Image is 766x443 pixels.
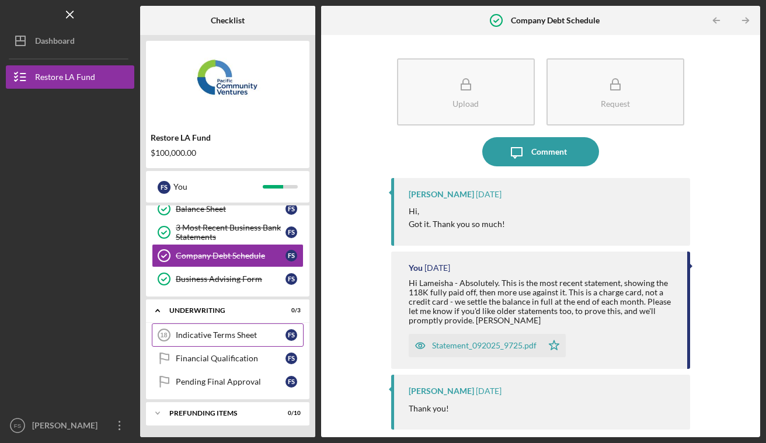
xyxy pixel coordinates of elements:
p: Hi, [409,205,505,218]
a: Company Debt ScheduleFS [152,244,304,267]
div: Upload [452,99,479,108]
div: $100,000.00 [151,148,305,158]
div: F S [158,181,170,194]
div: F S [285,353,297,364]
div: Balance Sheet [176,204,285,214]
div: 0 / 10 [280,410,301,417]
time: 2025-10-06 18:55 [424,263,450,273]
div: You [409,263,423,273]
button: Upload [397,58,535,125]
time: 2025-10-06 18:59 [476,190,502,199]
div: Indicative Terms Sheet [176,330,285,340]
button: Dashboard [6,29,134,53]
div: Statement_092025_9725.pdf [432,341,537,350]
a: Balance SheetFS [152,197,304,221]
b: Company Debt Schedule [511,16,600,25]
div: Company Debt Schedule [176,251,285,260]
div: F S [285,226,297,238]
div: Hi Lameisha - Absolutely. This is the most recent statement, showing the 118K fully paid off, the... [409,278,676,325]
div: You [173,177,263,197]
time: 2025-09-29 17:26 [476,386,502,396]
button: Statement_092025_9725.pdf [409,334,566,357]
div: Prefunding Items [169,410,271,417]
div: [PERSON_NAME] [409,386,474,396]
p: Thank you! [409,402,449,415]
div: Comment [531,137,567,166]
div: F S [285,273,297,285]
div: Dashboard [35,29,75,55]
div: Business Advising Form [176,274,285,284]
text: FS [14,423,21,429]
div: Request [601,99,630,108]
img: Product logo [146,47,309,117]
div: F S [285,203,297,215]
a: 3 Most Recent Business Bank StatementsFS [152,221,304,244]
div: Restore LA Fund [151,133,305,142]
div: Underwriting [169,307,271,314]
div: Pending Final Approval [176,377,285,386]
button: Restore LA Fund [6,65,134,89]
a: 18Indicative Terms SheetFS [152,323,304,347]
a: Pending Final ApprovalFS [152,370,304,393]
b: Checklist [211,16,245,25]
button: FS[PERSON_NAME] [6,414,134,437]
div: [PERSON_NAME] [409,190,474,199]
div: Restore LA Fund [35,65,95,92]
p: Got it. Thank you so much! [409,218,505,231]
button: Comment [482,137,599,166]
a: Business Advising FormFS [152,267,304,291]
div: [PERSON_NAME] [29,414,105,440]
div: F S [285,250,297,261]
div: Financial Qualification [176,354,285,363]
tspan: 18 [160,332,167,339]
button: Request [546,58,684,125]
div: 3 Most Recent Business Bank Statements [176,223,285,242]
div: 0 / 3 [280,307,301,314]
div: F S [285,329,297,341]
a: Financial QualificationFS [152,347,304,370]
div: F S [285,376,297,388]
